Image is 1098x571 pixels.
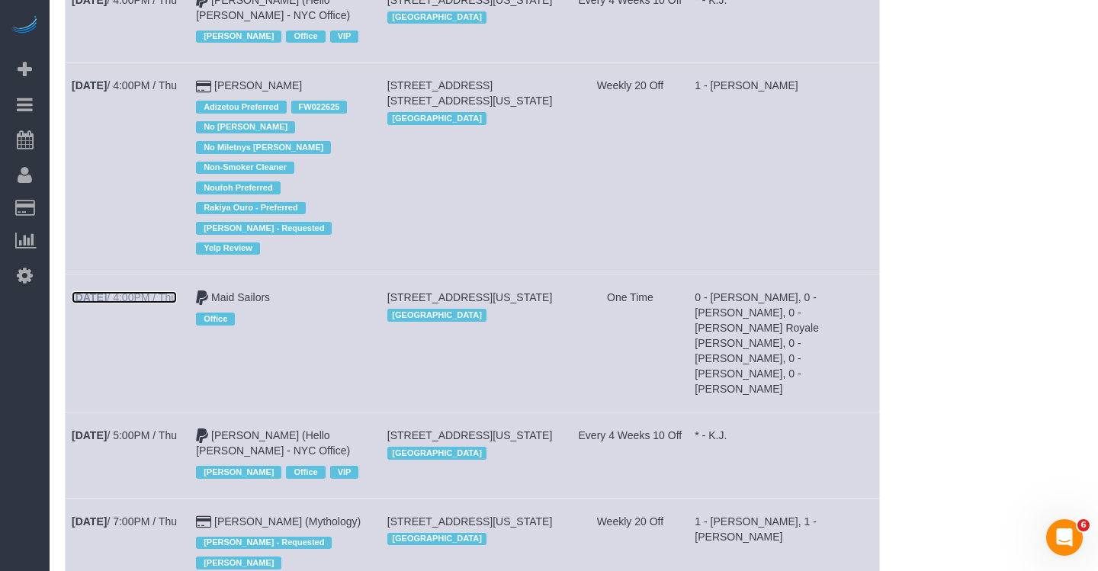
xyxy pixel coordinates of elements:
[190,274,381,412] td: Customer
[190,412,381,498] td: Customer
[387,8,566,27] div: Location
[291,101,348,113] span: FW022625
[387,515,553,528] span: [STREET_ADDRESS][US_STATE]
[387,291,553,303] span: [STREET_ADDRESS][US_STATE]
[9,15,40,37] img: Automaid Logo
[196,429,350,457] a: [PERSON_NAME] (Hello [PERSON_NAME] - NYC Office)
[387,305,566,325] div: Location
[380,63,572,274] td: Service location
[211,291,270,303] a: Maid Sailors
[196,293,208,303] i: Paypal
[387,533,487,545] span: [GEOGRAPHIC_DATA]
[689,412,880,498] td: Assigned to
[572,412,689,498] td: Frequency
[190,63,381,274] td: Customer
[387,108,566,128] div: Location
[387,529,566,549] div: Location
[689,274,880,412] td: Assigned to
[214,515,361,528] a: [PERSON_NAME] (Mythology)
[196,431,208,441] i: Paypal
[387,309,487,321] span: [GEOGRAPHIC_DATA]
[196,82,211,92] i: Credit Card Payment
[1046,519,1083,556] iframe: Intercom live chat
[196,202,306,214] span: Rakiya Ouro - Preferred
[387,447,487,459] span: [GEOGRAPHIC_DATA]
[66,274,190,412] td: Schedule date
[72,429,177,441] a: [DATE]/ 5:00PM / Thu
[387,429,553,441] span: [STREET_ADDRESS][US_STATE]
[572,274,689,412] td: Frequency
[387,11,487,24] span: [GEOGRAPHIC_DATA]
[196,466,281,478] span: [PERSON_NAME]
[196,162,294,174] span: Non-Smoker Cleaner
[72,79,107,91] b: [DATE]
[196,141,331,153] span: No Miletnys [PERSON_NAME]
[330,466,359,478] span: VIP
[196,101,286,113] span: Adizetou Preferred
[196,557,281,569] span: [PERSON_NAME]
[689,63,880,274] td: Assigned to
[72,291,107,303] b: [DATE]
[572,63,689,274] td: Frequency
[214,79,302,91] a: [PERSON_NAME]
[286,30,325,43] span: Office
[380,274,572,412] td: Service location
[72,515,177,528] a: [DATE]/ 7:00PM / Thu
[72,429,107,441] b: [DATE]
[286,466,325,478] span: Office
[387,112,487,124] span: [GEOGRAPHIC_DATA]
[196,313,235,325] span: Office
[196,30,281,43] span: [PERSON_NAME]
[196,121,295,133] span: No [PERSON_NAME]
[387,79,553,107] span: [STREET_ADDRESS] [STREET_ADDRESS][US_STATE]
[66,63,190,274] td: Schedule date
[66,412,190,498] td: Schedule date
[330,30,359,43] span: VIP
[196,242,260,255] span: Yelp Review
[72,79,177,91] a: [DATE]/ 4:00PM / Thu
[196,537,332,549] span: [PERSON_NAME] - Requested
[380,412,572,498] td: Service location
[196,517,211,528] i: Credit Card Payment
[196,181,280,194] span: Noufoh Preferred
[72,515,107,528] b: [DATE]
[387,443,566,463] div: Location
[196,222,332,234] span: [PERSON_NAME] - Requested
[72,291,177,303] a: [DATE]/ 4:00PM / Thu
[1077,519,1090,531] span: 6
